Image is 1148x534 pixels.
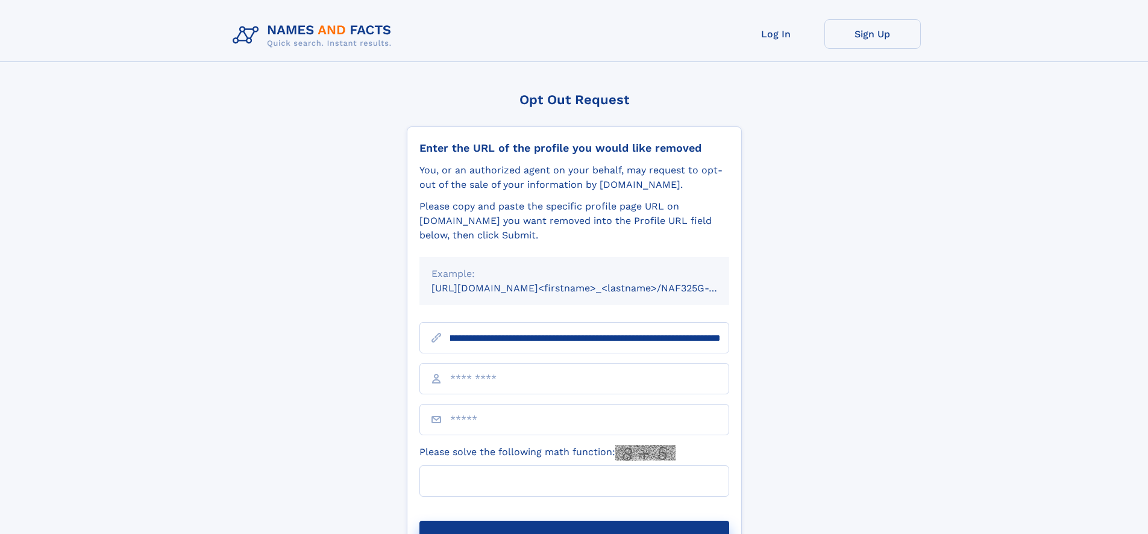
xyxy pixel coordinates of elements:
[419,199,729,243] div: Please copy and paste the specific profile page URL on [DOMAIN_NAME] you want removed into the Pr...
[419,141,729,155] div: Enter the URL of the profile you would like removed
[431,282,752,294] small: [URL][DOMAIN_NAME]<firstname>_<lastname>/NAF325G-xxxxxxxx
[407,92,742,107] div: Opt Out Request
[228,19,401,52] img: Logo Names and Facts
[419,445,676,461] label: Please solve the following math function:
[431,267,717,281] div: Example:
[824,19,921,49] a: Sign Up
[728,19,824,49] a: Log In
[419,163,729,192] div: You, or an authorized agent on your behalf, may request to opt-out of the sale of your informatio...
